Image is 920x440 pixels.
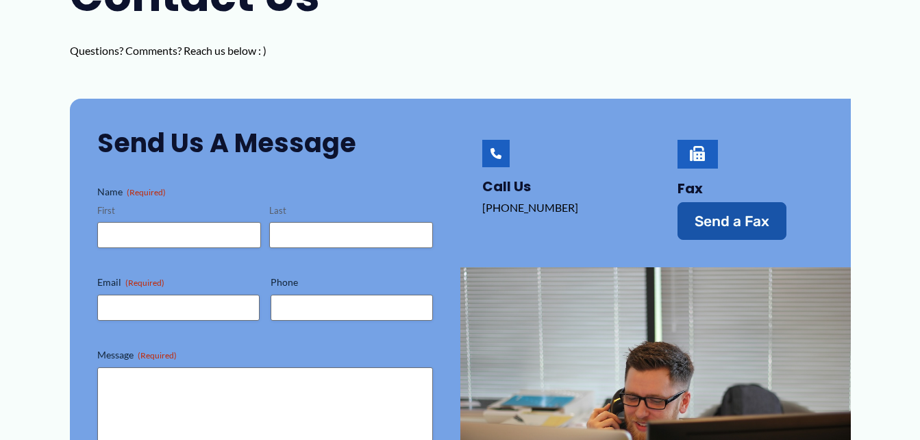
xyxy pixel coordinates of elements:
span: Send a Fax [695,214,769,228]
p: [PHONE_NUMBER]‬‬ [482,197,628,218]
span: (Required) [125,278,164,288]
label: Phone [271,276,433,289]
h4: Fax [677,180,823,197]
span: (Required) [127,187,166,197]
a: Call Us [482,140,510,167]
p: Questions? Comments? Reach us below : ) [70,40,351,61]
legend: Name [97,185,166,199]
a: Send a Fax [677,202,786,240]
span: (Required) [138,350,177,360]
a: Call Us [482,177,531,196]
label: Message [97,348,433,362]
label: Last [269,204,433,217]
label: First [97,204,261,217]
h2: Send Us a Message [97,126,433,160]
label: Email [97,276,260,289]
